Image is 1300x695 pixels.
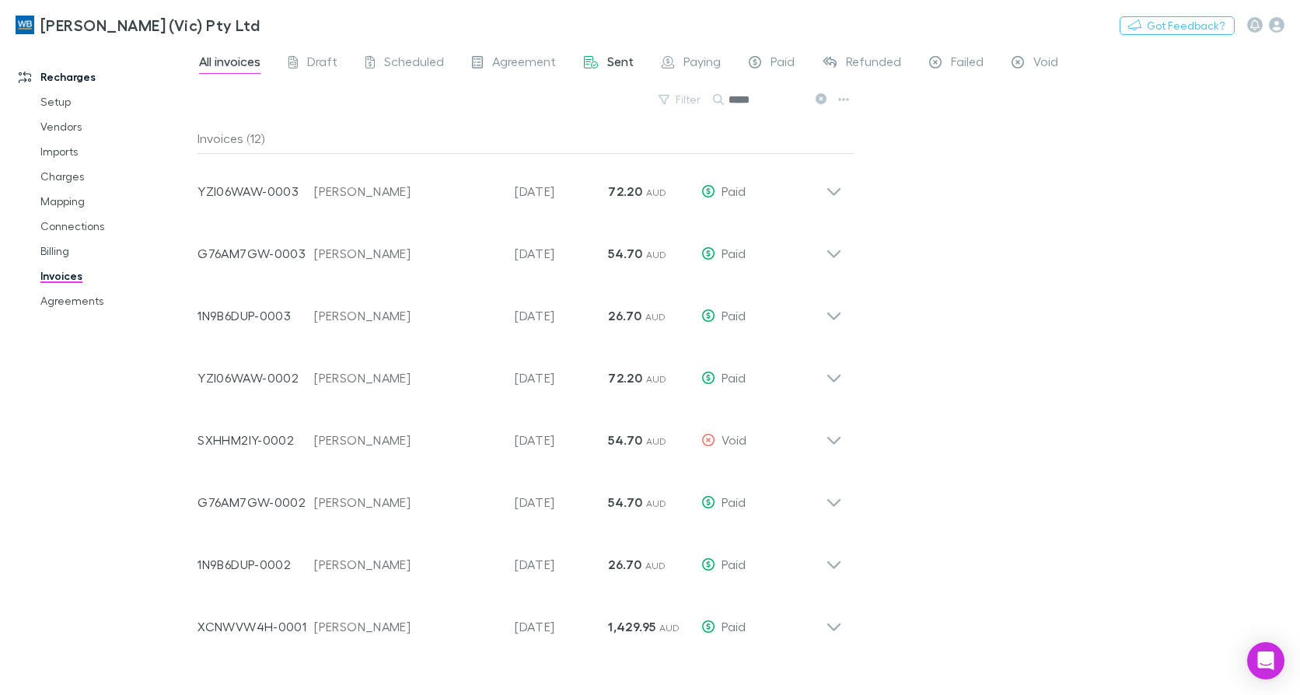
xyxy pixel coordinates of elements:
[683,54,721,74] span: Paying
[722,308,746,323] span: Paid
[646,187,667,198] span: AUD
[25,288,206,313] a: Agreements
[645,560,666,571] span: AUD
[515,555,608,574] p: [DATE]
[314,493,499,512] div: [PERSON_NAME]
[608,308,641,323] strong: 26.70
[646,249,667,260] span: AUD
[515,431,608,449] p: [DATE]
[197,306,314,325] p: 1N9B6DUP-0003
[314,555,499,574] div: [PERSON_NAME]
[951,54,984,74] span: Failed
[515,617,608,636] p: [DATE]
[515,368,608,387] p: [DATE]
[185,589,854,651] div: XCNWVW4H-0001[PERSON_NAME][DATE]1,429.95 AUDPaid
[314,617,499,636] div: [PERSON_NAME]
[25,114,206,139] a: Vendors
[25,189,206,214] a: Mapping
[6,6,269,44] a: [PERSON_NAME] (Vic) Pty Ltd
[646,435,667,447] span: AUD
[608,494,642,510] strong: 54.70
[722,246,746,260] span: Paid
[199,54,260,74] span: All invoices
[25,164,206,189] a: Charges
[646,498,667,509] span: AUD
[1247,642,1284,679] div: Open Intercom Messenger
[314,368,499,387] div: [PERSON_NAME]
[1120,16,1235,35] button: Got Feedback?
[3,65,206,89] a: Recharges
[185,465,854,527] div: G76AM7GW-0002[PERSON_NAME][DATE]54.70 AUDPaid
[307,54,337,74] span: Draft
[16,16,34,34] img: William Buck (Vic) Pty Ltd's Logo
[25,214,206,239] a: Connections
[608,370,642,386] strong: 72.20
[25,89,206,114] a: Setup
[197,244,314,263] p: G76AM7GW-0003
[608,246,642,261] strong: 54.70
[515,244,608,263] p: [DATE]
[722,494,746,509] span: Paid
[185,154,854,216] div: YZI06WAW-0003[PERSON_NAME][DATE]72.20 AUDPaid
[25,264,206,288] a: Invoices
[25,139,206,164] a: Imports
[722,183,746,198] span: Paid
[384,54,444,74] span: Scheduled
[646,373,667,385] span: AUD
[185,527,854,589] div: 1N9B6DUP-0002[PERSON_NAME][DATE]26.70 AUDPaid
[197,368,314,387] p: YZI06WAW-0002
[608,183,642,199] strong: 72.20
[722,370,746,385] span: Paid
[185,341,854,403] div: YZI06WAW-0002[PERSON_NAME][DATE]72.20 AUDPaid
[659,622,680,634] span: AUD
[314,306,499,325] div: [PERSON_NAME]
[515,182,608,201] p: [DATE]
[651,90,710,109] button: Filter
[197,617,314,636] p: XCNWVW4H-0001
[608,432,642,448] strong: 54.70
[607,54,634,74] span: Sent
[722,432,746,447] span: Void
[197,182,314,201] p: YZI06WAW-0003
[515,306,608,325] p: [DATE]
[25,239,206,264] a: Billing
[722,557,746,571] span: Paid
[185,278,854,341] div: 1N9B6DUP-0003[PERSON_NAME][DATE]26.70 AUDPaid
[722,619,746,634] span: Paid
[645,311,666,323] span: AUD
[608,557,641,572] strong: 26.70
[40,16,260,34] h3: [PERSON_NAME] (Vic) Pty Ltd
[314,182,499,201] div: [PERSON_NAME]
[314,244,499,263] div: [PERSON_NAME]
[608,619,655,634] strong: 1,429.95
[197,493,314,512] p: G76AM7GW-0002
[185,216,854,278] div: G76AM7GW-0003[PERSON_NAME][DATE]54.70 AUDPaid
[846,54,901,74] span: Refunded
[197,555,314,574] p: 1N9B6DUP-0002
[314,431,499,449] div: [PERSON_NAME]
[515,493,608,512] p: [DATE]
[197,431,314,449] p: SXHHM2IY-0002
[185,403,854,465] div: SXHHM2IY-0002[PERSON_NAME][DATE]54.70 AUDVoid
[492,54,556,74] span: Agreement
[1033,54,1058,74] span: Void
[771,54,795,74] span: Paid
